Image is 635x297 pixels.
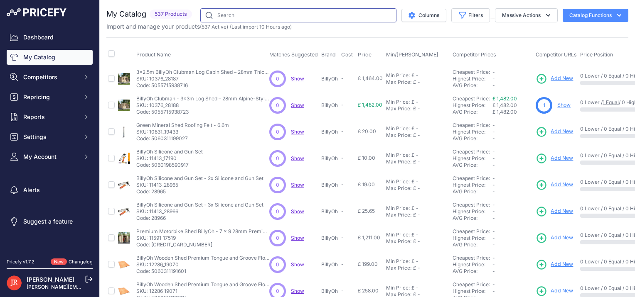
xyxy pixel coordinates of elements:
span: Add New [551,287,573,295]
div: - [416,185,420,192]
span: Product Name [136,51,171,58]
span: Add New [551,128,573,136]
div: - [416,265,420,271]
span: - [492,148,495,155]
p: Code: 5060311199027 [136,135,229,142]
span: £ 1,482.00 [492,102,517,108]
a: Show [291,288,304,294]
p: BillyOh [321,75,338,82]
div: - [416,79,420,85]
a: Show [291,261,304,268]
a: Add New [536,126,573,138]
span: - [341,287,344,294]
div: Highest Price: [453,102,492,109]
p: BillyOh Wooden Shed Premium Tongue and Groove Floor - 16x10 - 16 x 10 Tongue and Groove Floor [136,281,269,288]
div: £ 1,482.00 [492,109,532,115]
div: Max Price: [386,79,411,85]
div: - [414,258,418,265]
div: AVG Price: [453,188,492,195]
span: - [492,75,495,82]
p: Code: 5060311191601 [136,268,269,275]
img: Pricefy Logo [7,8,66,17]
div: £ [413,105,416,112]
div: Min Price: [386,178,410,185]
button: Settings [7,129,93,144]
p: BillyOh Silicone and Gun Set [136,148,203,155]
span: Price Position [580,51,613,58]
a: Add New [536,206,573,217]
div: Min Price: [386,258,410,265]
p: SKU: 10831_19433 [136,129,229,135]
span: Price [358,51,372,58]
span: - [341,155,344,161]
span: Matches Suggested [269,51,318,58]
p: BillyOh Wooden Shed Premium Tongue and Groove Floor - 16x8 - 16 x 8 Tongue and Groove Floor [136,255,269,261]
div: - [414,125,418,132]
p: BillyOh [321,288,338,295]
span: 0 [276,234,279,242]
a: Cheapest Price: [453,255,490,261]
span: Competitor URLs [536,51,577,58]
a: Alerts [7,183,93,197]
span: Add New [551,234,573,242]
span: - [492,255,495,261]
span: £ 1,211.00 [358,234,380,241]
button: Reports [7,110,93,124]
span: - [492,202,495,208]
span: My Account [23,153,78,161]
span: £ 19.00 [358,181,375,187]
div: Min Price: [386,231,410,238]
a: Show [557,102,571,108]
div: £ [411,125,414,132]
p: BillyOh Silicone and Gun Set - 3x Silicone and Gun Set [136,202,263,208]
input: Search [200,8,396,22]
div: - [414,178,418,185]
span: Show [291,129,304,135]
span: Add New [551,154,573,162]
span: Show [291,208,304,214]
div: Min Price: [386,72,410,79]
nav: Sidebar [7,30,93,248]
p: BillyOh [321,208,338,215]
p: Code: 5055715938723 [136,109,269,115]
span: 1 [543,102,545,109]
span: Show [291,155,304,161]
span: ( ) [200,24,228,30]
span: 0 [276,102,279,109]
span: - [341,261,344,267]
span: (Last import 10 Hours ago) [230,24,292,30]
p: BillyOh [321,102,338,109]
span: - [492,188,495,195]
p: Code: 28966 [136,215,263,222]
span: 0 [276,155,279,162]
div: Min Price: [386,99,410,105]
span: - [492,268,495,274]
div: - [414,99,418,105]
a: Cheapest Price: [453,95,490,102]
div: £ [413,212,416,218]
span: - [492,228,495,234]
span: £ 258.00 [358,287,379,294]
div: - [414,231,418,238]
div: Pricefy v1.7.2 [7,258,34,265]
p: SKU: 12286_19070 [136,261,269,268]
div: AVG Price: [453,135,492,142]
a: Changelog [69,259,93,265]
span: - [492,69,495,75]
span: - [492,135,495,141]
div: £ [411,72,414,79]
a: Show [291,102,304,108]
button: Price [358,51,373,58]
span: 0 [276,208,279,215]
span: £ 10.00 [358,155,375,161]
a: Cheapest Price: [453,175,490,181]
span: £ 1,482.00 [358,102,382,108]
span: Settings [23,133,78,141]
a: Add New [536,73,573,85]
span: - [492,208,495,214]
p: Green Mineral Shed Roofing Felt - 6.6m [136,122,229,129]
div: AVG Price: [453,268,492,275]
span: 0 [276,75,279,83]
